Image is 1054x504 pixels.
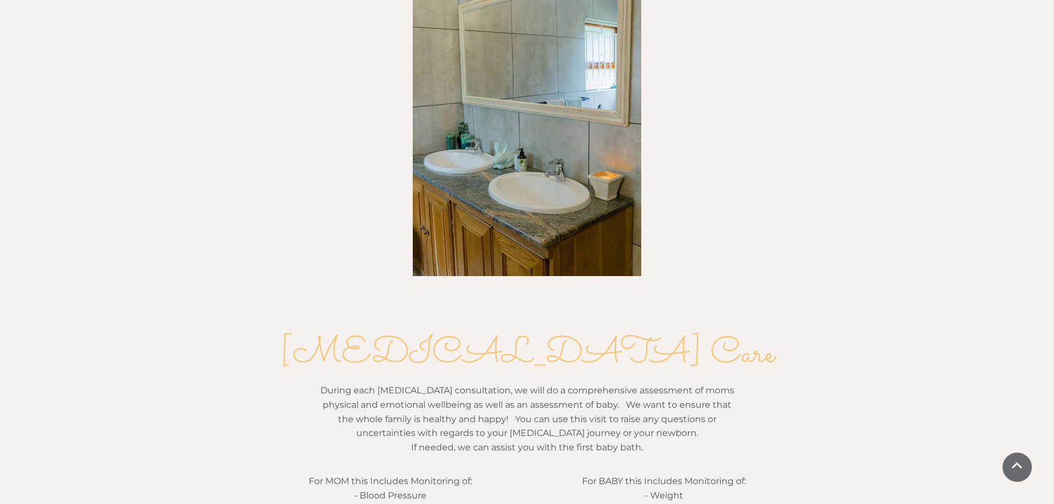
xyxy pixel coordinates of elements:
[253,474,527,489] p: For MOM this Includes Monitoring of:
[314,383,740,440] p: During each [MEDICAL_DATA] consultation, we will do a comprehensive assessment of moms physical a...
[527,489,801,503] p: - Weight
[253,489,527,503] p: - Blood Pressure
[1003,453,1032,482] a: Scroll To Top
[280,328,775,381] span: [MEDICAL_DATA] Care
[314,440,740,455] p: If needed, we can assist you with the first baby bath.
[527,474,801,489] p: For BABY this Includes Monitoring of:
